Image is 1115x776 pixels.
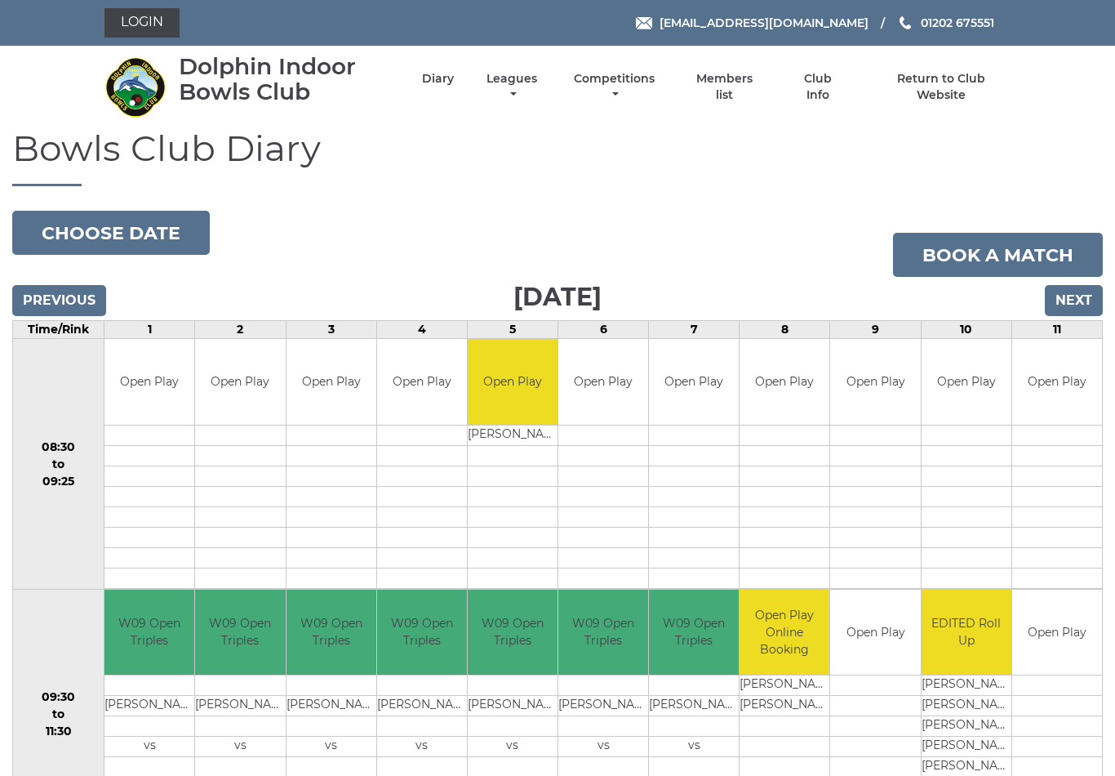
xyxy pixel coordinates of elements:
[740,321,830,339] td: 8
[12,128,1103,186] h1: Bowls Club Diary
[558,696,648,716] td: [PERSON_NAME]
[377,696,467,716] td: [PERSON_NAME]
[921,321,1011,339] td: 10
[558,321,649,339] td: 6
[468,590,557,676] td: W09 Open Triples
[649,737,739,757] td: vs
[195,696,285,716] td: [PERSON_NAME]
[687,71,762,103] a: Members list
[558,590,648,676] td: W09 Open Triples
[558,737,648,757] td: vs
[104,339,194,425] td: Open Play
[12,211,210,255] button: Choose date
[1012,590,1102,676] td: Open Play
[287,696,376,716] td: [PERSON_NAME]
[468,425,557,445] td: [PERSON_NAME]
[636,17,652,29] img: Email
[660,16,868,30] span: [EMAIL_ADDRESS][DOMAIN_NAME]
[482,71,541,103] a: Leagues
[13,339,104,590] td: 08:30 to 09:25
[179,54,393,105] div: Dolphin Indoor Bowls Club
[195,321,286,339] td: 2
[376,321,467,339] td: 4
[636,14,868,32] a: Email [EMAIL_ADDRESS][DOMAIN_NAME]
[922,716,1011,737] td: [PERSON_NAME]
[900,16,911,29] img: Phone us
[922,676,1011,696] td: [PERSON_NAME]
[104,590,194,676] td: W09 Open Triples
[104,696,194,716] td: [PERSON_NAME]
[467,321,557,339] td: 5
[570,71,659,103] a: Competitions
[12,285,106,316] input: Previous
[921,16,994,30] span: 01202 675551
[740,339,829,425] td: Open Play
[791,71,844,103] a: Club Info
[740,590,829,676] td: Open Play Online Booking
[1012,339,1102,425] td: Open Play
[377,737,467,757] td: vs
[286,321,376,339] td: 3
[104,737,194,757] td: vs
[922,696,1011,716] td: [PERSON_NAME]
[195,737,285,757] td: vs
[468,696,557,716] td: [PERSON_NAME]
[897,14,994,32] a: Phone us 01202 675551
[922,339,1011,425] td: Open Play
[287,590,376,676] td: W09 Open Triples
[893,233,1103,277] a: Book a match
[287,339,376,425] td: Open Play
[740,676,829,696] td: [PERSON_NAME]
[649,339,739,425] td: Open Play
[13,321,104,339] td: Time/Rink
[468,339,557,425] td: Open Play
[830,590,920,676] td: Open Play
[377,339,467,425] td: Open Play
[740,696,829,716] td: [PERSON_NAME]
[1045,285,1103,316] input: Next
[468,737,557,757] td: vs
[830,321,921,339] td: 9
[195,339,285,425] td: Open Play
[104,321,195,339] td: 1
[558,339,648,425] td: Open Play
[649,696,739,716] td: [PERSON_NAME]
[195,590,285,676] td: W09 Open Triples
[649,321,740,339] td: 7
[873,71,1011,103] a: Return to Club Website
[377,590,467,676] td: W09 Open Triples
[422,71,454,87] a: Diary
[649,590,739,676] td: W09 Open Triples
[922,737,1011,757] td: [PERSON_NAME]
[287,737,376,757] td: vs
[922,590,1011,676] td: EDITED Roll Up
[830,339,920,425] td: Open Play
[1011,321,1102,339] td: 11
[104,8,180,38] a: Login
[104,56,166,118] img: Dolphin Indoor Bowls Club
